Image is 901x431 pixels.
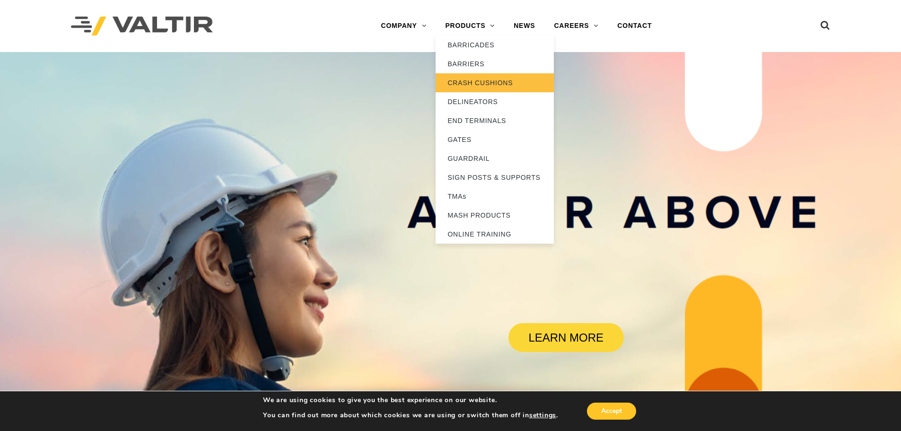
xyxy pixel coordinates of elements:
[436,225,554,244] a: ONLINE TRAINING
[71,17,213,36] img: Valtir
[587,403,636,420] button: Accept
[544,17,608,35] a: CAREERS
[436,187,554,206] a: TMAs
[436,168,554,187] a: SIGN POSTS & SUPPORTS
[436,206,554,225] a: MASH PRODUCTS
[436,35,554,54] a: BARRICADES
[608,17,661,35] a: CONTACT
[504,17,544,35] a: NEWS
[436,149,554,168] a: GUARDRAIL
[436,130,554,149] a: GATES
[508,323,624,352] a: LEARN MORE
[371,17,436,35] a: COMPANY
[436,54,554,73] a: BARRIERS
[529,411,556,420] button: settings
[436,17,504,35] a: PRODUCTS
[436,92,554,111] a: DELINEATORS
[263,411,558,420] p: You can find out more about which cookies we are using or switch them off in .
[436,111,554,130] a: END TERMINALS
[436,73,554,92] a: CRASH CUSHIONS
[263,396,558,405] p: We are using cookies to give you the best experience on our website.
